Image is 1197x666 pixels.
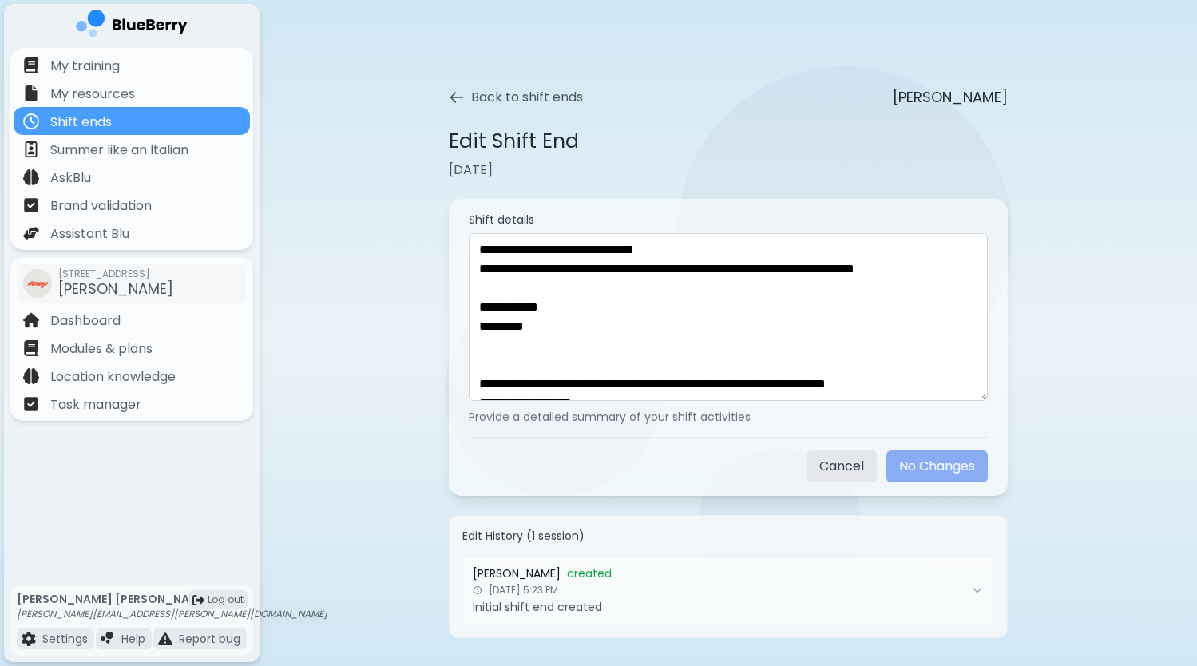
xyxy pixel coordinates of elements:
img: file icon [23,225,39,241]
button: Back to shift ends [449,88,583,107]
span: [PERSON_NAME] [58,279,173,299]
p: Brand validation [50,196,152,216]
img: file icon [23,340,39,356]
p: My training [50,57,120,76]
span: [STREET_ADDRESS] [58,268,173,280]
p: Task manager [50,395,141,414]
p: Modules & plans [50,339,153,359]
img: file icon [23,85,39,101]
p: AskBlu [50,168,91,188]
h4: Edit History ( 1 session ) [462,529,994,543]
span: created [567,566,612,581]
img: file icon [101,632,115,646]
button: No Changes [886,450,988,482]
img: file icon [23,396,39,412]
p: [PERSON_NAME] [PERSON_NAME] [17,592,327,606]
p: [PERSON_NAME][EMAIL_ADDRESS][PERSON_NAME][DOMAIN_NAME] [17,608,327,620]
img: file icon [23,57,39,73]
h1: Edit Shift End [449,128,579,154]
p: Shift ends [50,113,112,132]
p: Help [121,632,145,646]
p: [PERSON_NAME] [893,86,1008,109]
p: Initial shift end created [473,600,965,614]
p: [DATE] [449,161,1008,180]
img: file icon [23,197,39,213]
img: file icon [22,632,36,646]
img: company logo [76,10,188,42]
label: Shift details [469,212,988,227]
p: Dashboard [50,311,121,331]
p: Settings [42,632,88,646]
img: file icon [23,113,39,129]
p: My resources [50,85,135,104]
span: [DATE] 5:23 PM [489,584,558,597]
span: [PERSON_NAME] [473,566,561,581]
p: Summer like an Italian [50,141,188,160]
img: logout [192,594,204,606]
img: file icon [158,632,172,646]
img: file icon [23,141,39,157]
p: Provide a detailed summary of your shift activities [469,410,988,424]
p: Assistant Blu [50,224,129,244]
span: Log out [208,593,244,606]
button: Cancel [807,450,877,482]
img: file icon [23,368,39,384]
p: Report bug [179,632,240,646]
img: company thumbnail [23,269,52,298]
p: Location knowledge [50,367,176,387]
img: file icon [23,312,39,328]
img: file icon [23,169,39,185]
